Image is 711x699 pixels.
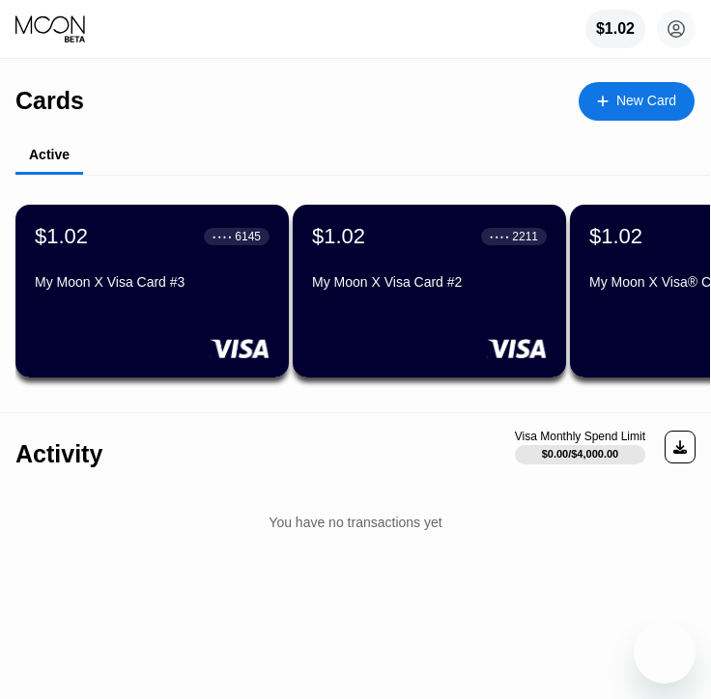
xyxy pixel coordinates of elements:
div: ● ● ● ● [490,234,509,239]
div: My Moon X Visa Card #2 [312,274,547,290]
div: $1.02 [35,224,88,249]
div: You have no transactions yet [15,495,696,549]
div: Active [29,147,70,162]
div: Activity [15,440,102,468]
div: My Moon X Visa Card #3 [35,274,270,290]
div: 2211 [512,230,538,243]
div: Visa Monthly Spend Limit [515,430,645,443]
div: ● ● ● ● [213,234,232,239]
iframe: Button to launch messaging window [634,622,696,684]
div: New Card [579,82,695,121]
div: $1.02 [312,224,365,249]
div: $0.00 / $4,000.00 [542,448,619,460]
div: $1.02● ● ● ●2211My Moon X Visa Card #2 [293,205,566,377]
div: New Card [616,93,676,109]
div: $1.02 [596,20,635,38]
div: $1.02 [589,224,642,249]
div: $1.02● ● ● ●6145My Moon X Visa Card #3 [15,205,289,377]
div: $1.02 [585,10,645,48]
div: Cards [15,87,84,115]
div: Visa Monthly Spend Limit$0.00/$4,000.00 [515,430,645,464]
div: 6145 [235,230,261,243]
